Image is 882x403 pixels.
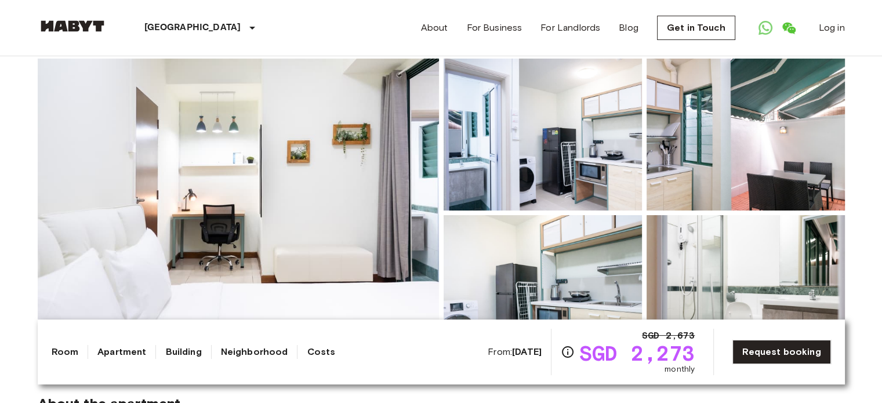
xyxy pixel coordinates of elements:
a: For Business [466,21,522,35]
a: Apartment [97,345,146,359]
a: Request booking [732,340,830,364]
span: SGD 2,673 [642,329,695,343]
p: [GEOGRAPHIC_DATA] [144,21,241,35]
a: Open WeChat [777,16,800,39]
a: Costs [307,345,335,359]
a: Room [52,345,79,359]
span: SGD 2,273 [579,343,695,364]
a: For Landlords [540,21,600,35]
img: Picture of unit SG-01-107-001-001 [444,215,642,367]
a: Building [165,345,201,359]
a: Open WhatsApp [754,16,777,39]
img: Habyt [38,20,107,32]
svg: Check cost overview for full price breakdown. Please note that discounts apply to new joiners onl... [561,345,575,359]
span: From: [488,346,542,358]
span: monthly [665,364,695,375]
b: [DATE] [512,346,542,357]
a: Log in [819,21,845,35]
a: Blog [619,21,638,35]
a: Neighborhood [221,345,288,359]
a: About [421,21,448,35]
img: Marketing picture of unit SG-01-107-001-001 [38,59,439,367]
img: Picture of unit SG-01-107-001-001 [444,59,642,210]
img: Picture of unit SG-01-107-001-001 [647,215,845,367]
a: Get in Touch [657,16,735,40]
img: Picture of unit SG-01-107-001-001 [647,59,845,210]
